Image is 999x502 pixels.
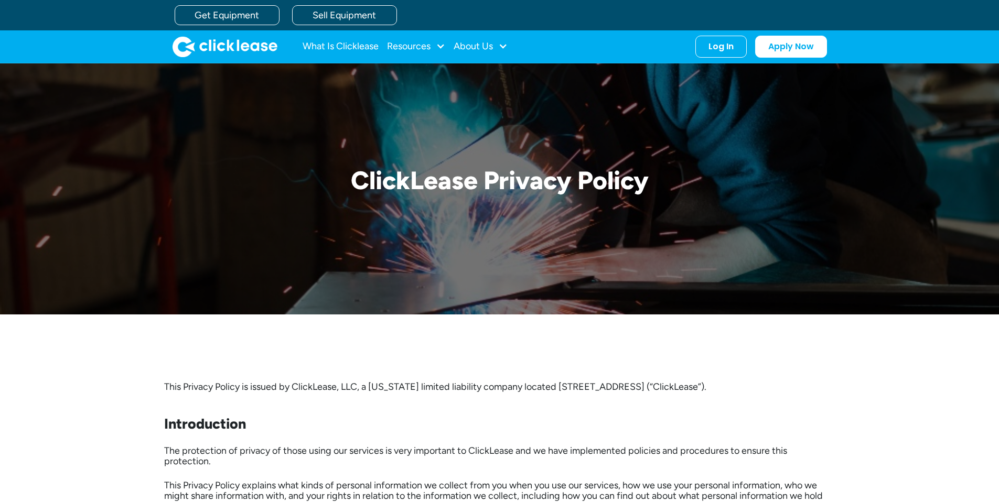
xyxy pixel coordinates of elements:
a: home [173,36,277,57]
a: Get Equipment [175,5,280,25]
h1: ClickLease Privacy Policy [351,167,649,194]
img: Clicklease logo [173,36,277,57]
a: Apply Now [755,36,827,58]
div: Log In [708,41,734,52]
h3: Introduction [164,416,835,432]
p: The protection of privacy of those using our services is very important to ClickLease and we have... [164,445,835,466]
a: Sell Equipment [292,5,397,25]
div: About Us [454,36,508,57]
p: This Privacy Policy is issued by ClickLease, LLC, a [US_STATE] limited liability company located ... [164,381,835,392]
a: What Is Clicklease [303,36,379,57]
div: Resources [387,36,445,57]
